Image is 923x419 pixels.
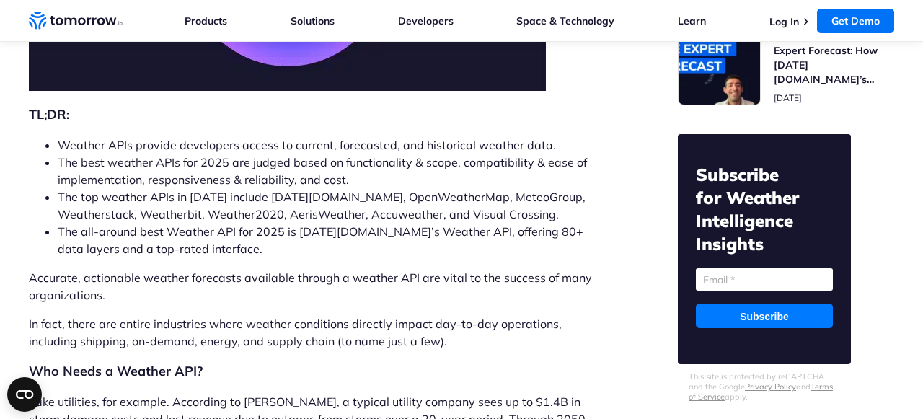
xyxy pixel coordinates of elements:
a: Products [185,14,227,27]
p: This site is protected by reCAPTCHA and the Google and apply. [689,371,840,402]
a: Solutions [291,14,335,27]
a: Developers [398,14,454,27]
a: Home link [29,10,123,32]
p: In fact, there are entire industries where weather conditions directly impact day-to-day operatio... [29,315,601,350]
input: Email * [696,268,833,291]
a: Log In [769,15,799,28]
h3: Expert Forecast: How [DATE][DOMAIN_NAME]’s Microwave Sounders Are Revolutionizing Hurricane Monit... [774,43,894,87]
li: The all-around best Weather API for 2025 is [DATE][DOMAIN_NAME]’s Weather API, offering 80+ data ... [58,223,601,257]
span: publish date [774,92,802,103]
h2: TL;DR: [29,105,601,125]
a: Space & Technology [516,14,614,27]
button: Open CMP widget [7,377,42,412]
a: Get Demo [817,9,894,33]
a: Privacy Policy [745,381,796,392]
p: Accurate, actionable weather forecasts available through a weather API are vital to the success o... [29,269,601,304]
li: The best weather APIs for 2025 are judged based on functionality & scope, compatibility & ease of... [58,154,601,188]
a: Read Expert Forecast: How Tomorrow.io’s Microwave Sounders Are Revolutionizing Hurricane Monitoring [678,26,894,105]
li: Weather APIs provide developers access to current, forecasted, and historical weather data. [58,136,601,154]
li: The top weather APIs in [DATE] include [DATE][DOMAIN_NAME], OpenWeatherMap, MeteoGroup, Weatherst... [58,188,601,223]
a: Learn [678,14,706,27]
h2: Subscribe for Weather Intelligence Insights [696,163,833,255]
a: Terms of Service [689,381,833,402]
input: Subscribe [696,304,833,328]
h2: Who Needs a Weather API? [29,361,601,381]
